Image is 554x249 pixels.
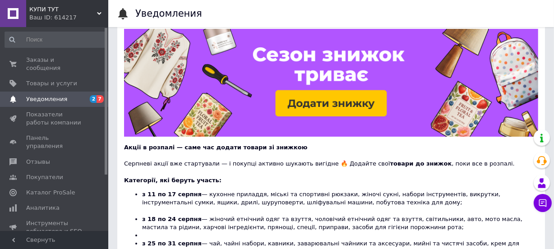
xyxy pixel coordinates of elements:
[142,190,538,215] li: — кухонне приладдя, міські та спортивні рюкзаки, жіночі сукні, набори інструментів, викрутки, інс...
[97,95,104,103] span: 7
[534,194,552,212] button: Чат с покупателем
[90,95,97,103] span: 2
[124,177,222,184] b: Категорії, які беруть участь:
[142,240,202,247] b: з 25 по 31 серпня
[390,160,452,167] b: товари до знижок
[5,32,106,48] input: Поиск
[26,79,77,88] span: Товары и услуги
[29,5,97,14] span: КУПИ ТУТ
[135,8,202,19] h1: Уведомления
[124,144,307,151] b: Акції в розпалі — саме час додати товари зі знижкою
[26,111,83,127] span: Показатели работы компании
[26,219,83,235] span: Инструменты вебмастера и SEO
[26,158,50,166] span: Отзывы
[26,173,63,181] span: Покупатели
[26,95,67,103] span: Уведомления
[142,191,202,198] b: з 11 по 17 серпня
[142,216,202,222] b: з 18 по 24 серпня
[124,152,538,168] div: Серпневі акції вже стартували — і покупці активно шукають вигідне 🔥 Додайте свої , поки все в роз...
[26,56,83,72] span: Заказы и сообщения
[26,134,83,150] span: Панель управления
[26,189,75,197] span: Каталог ProSale
[29,14,108,22] div: Ваш ID: 614217
[142,215,538,231] li: — жіночий етнічний одяг та взуття, чоловічий етнічний одяг та взуття, світильники, авто, мото мас...
[26,204,60,212] span: Аналитика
